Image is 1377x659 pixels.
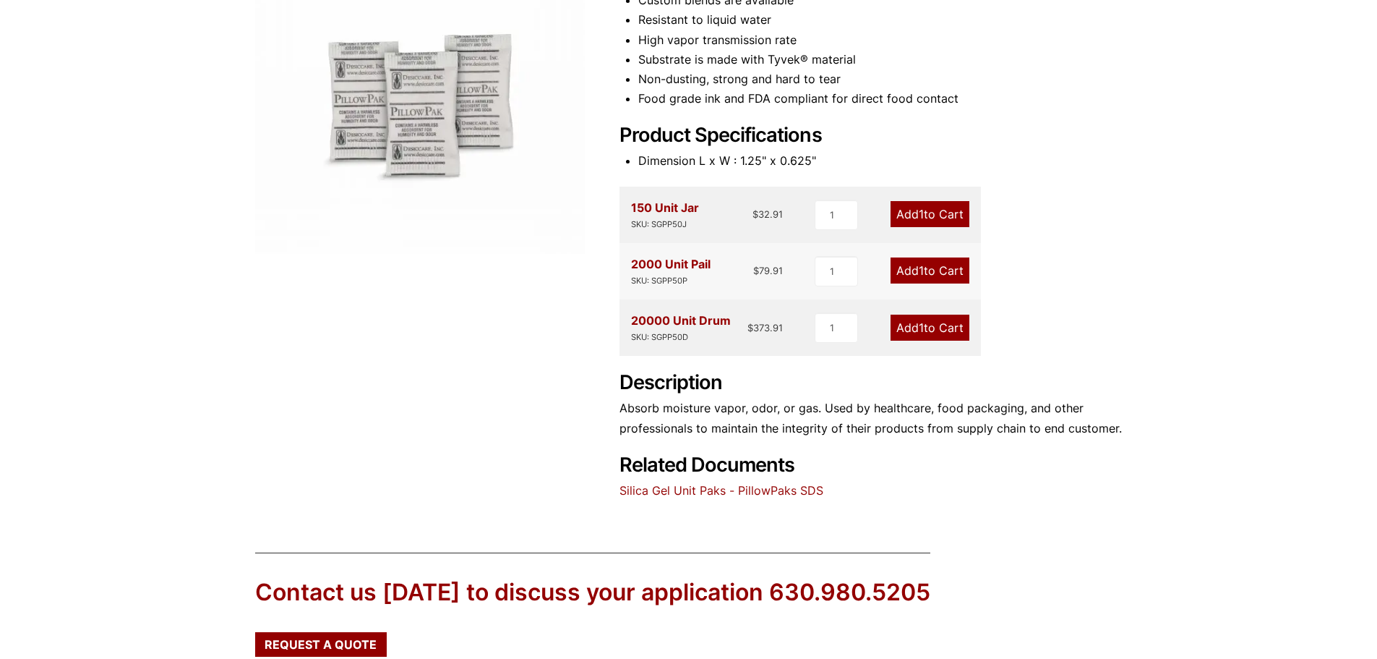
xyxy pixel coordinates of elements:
div: 150 Unit Jar [631,198,699,231]
span: 1 [919,263,924,278]
span: $ [753,265,759,276]
div: SKU: SGPP50P [631,274,711,288]
bdi: 79.91 [753,265,783,276]
li: Substrate is made with Tyvek® material [638,50,1123,69]
div: SKU: SGPP50D [631,331,731,344]
div: 2000 Unit Pail [631,255,711,288]
span: $ [747,322,753,333]
a: Add1to Cart [891,258,969,284]
div: SKU: SGPP50J [631,218,699,231]
p: Absorb moisture vapor, odor, or gas. Used by healthcare, food packaging, and other professionals ... [619,399,1123,438]
li: High vapor transmission rate [638,30,1123,50]
bdi: 373.91 [747,322,783,333]
h2: Description [619,371,1123,395]
span: 1 [919,207,924,221]
span: $ [752,208,758,220]
li: Dimension L x W : 1.25" x 0.625" [638,151,1123,171]
div: Contact us [DATE] to discuss your application 630.980.5205 [255,577,930,609]
li: Non-dusting, strong and hard to tear [638,69,1123,89]
li: Resistant to liquid water [638,10,1123,30]
bdi: 32.91 [752,208,783,220]
h2: Product Specifications [619,124,1123,148]
a: Request a Quote [255,632,387,657]
a: Add1to Cart [891,315,969,341]
a: Silica Gel Unit Paks - PillowPaks SDS [619,483,823,498]
span: 1 [919,320,924,335]
a: Add1to Cart [891,201,969,227]
li: Food grade ink and FDA compliant for direct food contact [638,89,1123,109]
div: 20000 Unit Drum [631,311,731,344]
span: Request a Quote [265,639,377,650]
